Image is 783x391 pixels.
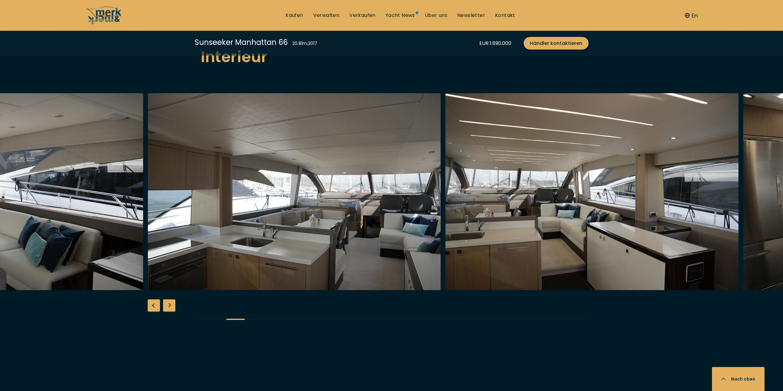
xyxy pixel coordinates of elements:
[286,12,303,19] a: Kaufen
[530,39,582,47] span: Händler kontaktieren
[445,93,739,290] img: Merk&Merk
[685,11,698,20] button: En
[148,299,160,312] div: Previous slide
[495,12,515,19] a: Kontakt
[425,12,447,19] a: Über uns
[163,299,175,312] div: Next slide
[479,39,511,47] div: EUR 1.690.000
[292,40,317,47] div: 20.81 m , 2017
[201,45,582,69] h2: Interieur
[195,37,288,48] div: Sunseeker Manhattan 66
[313,12,340,19] a: Verwalten
[712,367,765,391] button: Nach oben
[457,12,485,19] a: Newsletter
[349,12,376,19] a: Verkaufen
[386,12,415,19] a: Yacht News
[524,37,589,50] a: Händler kontaktieren
[148,93,441,290] img: Merk&Merk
